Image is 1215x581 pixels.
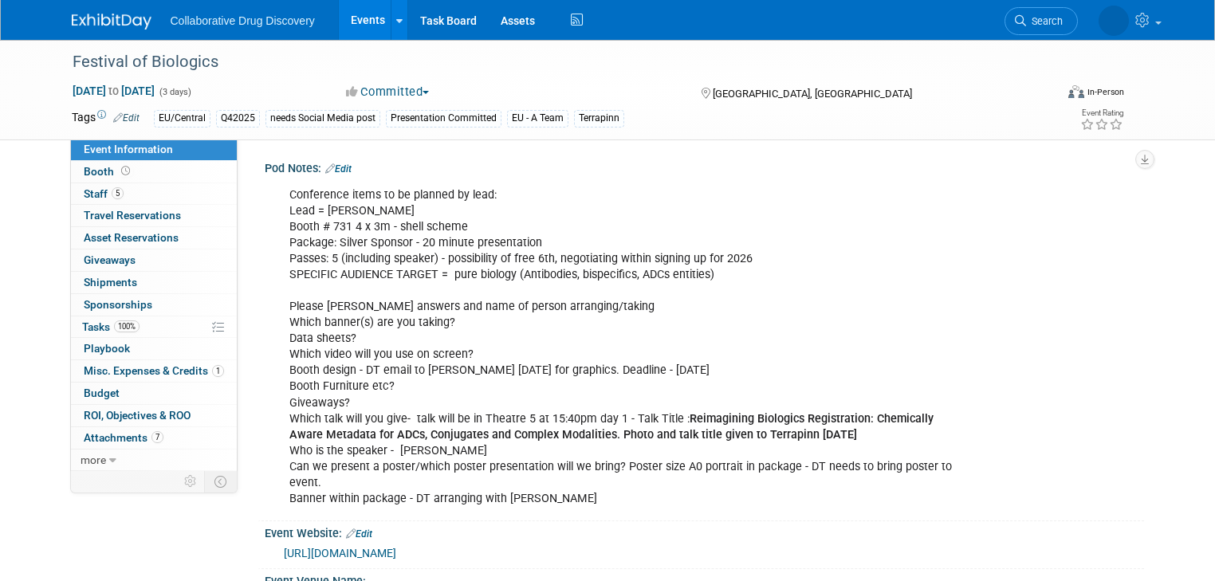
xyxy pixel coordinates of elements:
div: Terrapinn [574,110,624,127]
span: Playbook [84,342,130,355]
span: Booth not reserved yet [118,165,133,177]
span: Budget [84,387,120,399]
span: Staff [84,187,124,200]
a: Giveaways [71,249,237,271]
b: Reimagining Biologics Registration: Chemically Aware Metadata for ADCs, Conjugates and Complex Mo... [289,412,934,442]
span: Travel Reservations [84,209,181,222]
span: Collaborative Drug Discovery [171,14,315,27]
span: to [106,84,121,97]
a: Staff5 [71,183,237,205]
a: Attachments7 [71,427,237,449]
div: EU/Central [154,110,210,127]
td: Tags [72,109,140,128]
a: Sponsorships [71,294,237,316]
img: ExhibitDay [72,14,151,29]
span: more [81,453,106,466]
img: Amanda Briggs [1099,6,1129,36]
a: Edit [346,528,372,540]
div: needs Social Media post [265,110,380,127]
span: Sponsorships [84,298,152,311]
span: 1 [212,365,224,377]
span: Shipments [84,276,137,289]
span: Search [1026,15,1063,27]
div: Presentation Committed [386,110,501,127]
a: Booth [71,161,237,183]
span: Giveaways [84,253,136,266]
a: ROI, Objectives & ROO [71,405,237,426]
span: Tasks [82,320,140,333]
span: Misc. Expenses & Credits [84,364,224,377]
img: Format-Inperson.png [1068,85,1084,98]
a: [URL][DOMAIN_NAME] [284,547,396,559]
span: 7 [151,431,163,443]
div: Event Format [969,83,1124,107]
span: Attachments [84,431,163,444]
div: Event Rating [1080,109,1123,117]
span: Asset Reservations [84,231,179,244]
span: [DATE] [DATE] [72,84,155,98]
div: In-Person [1087,86,1124,98]
span: Event Information [84,143,173,155]
a: Edit [113,112,140,124]
div: Pod Notes: [265,156,1144,177]
span: (3 days) [158,87,191,97]
a: Search [1005,7,1078,35]
div: EU - A Team [507,110,568,127]
div: Event Website: [265,521,1144,542]
a: Travel Reservations [71,205,237,226]
a: Edit [325,163,352,175]
div: Festival of Biologics [67,48,1035,77]
div: Q42025 [216,110,260,127]
a: Tasks100% [71,316,237,338]
a: Misc. Expenses & Credits1 [71,360,237,382]
div: Conference items to be planned by lead: Lead = [PERSON_NAME] Booth # 731 4 x 3m - shell scheme Pa... [278,179,973,516]
a: Asset Reservations [71,227,237,249]
span: Booth [84,165,133,178]
span: 100% [114,320,140,332]
a: Budget [71,383,237,404]
a: Shipments [71,272,237,293]
a: Event Information [71,139,237,160]
span: 5 [112,187,124,199]
td: Personalize Event Tab Strip [177,471,205,492]
button: Committed [340,84,435,100]
span: [GEOGRAPHIC_DATA], [GEOGRAPHIC_DATA] [713,88,912,100]
a: Playbook [71,338,237,359]
td: Toggle Event Tabs [204,471,237,492]
span: ROI, Objectives & ROO [84,409,191,422]
a: more [71,449,237,471]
